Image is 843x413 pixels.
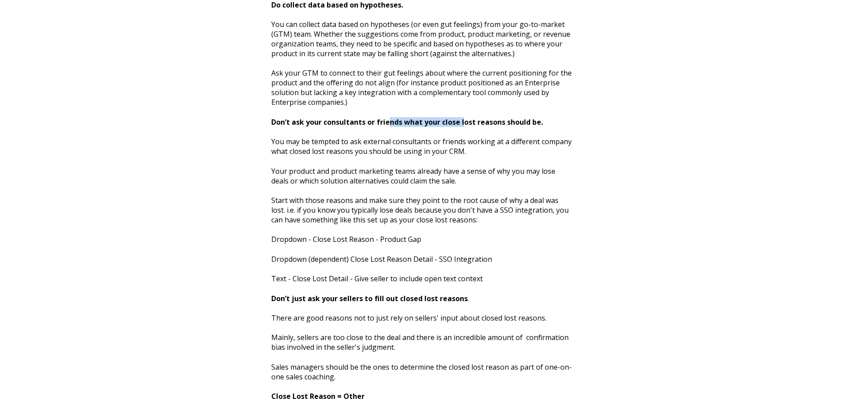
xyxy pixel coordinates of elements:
[271,274,572,283] p: Text - Close Lost Detail - Give seller to include open text context
[271,68,572,107] p: Ask your GTM to connect to their gut feelings about where the current positioning for the product...
[271,166,572,186] p: Your product and product marketing teams already have a sense of why you may lose deals or which ...
[271,19,572,58] p: You can collect data based on hypotheses (or even gut feelings) from your go-to-market (GTM) team...
[271,391,572,401] p: Close Lost Reason = Other
[271,313,572,323] p: There are good reasons not to just rely on sellers' input about closed lost reasons.
[271,333,572,352] p: Mainly, sellers are too close to the deal and there is an incredible amount of confirmation bias ...
[271,362,572,382] p: Sales managers should be the ones to determine the closed lost reason as part of one-on-one sales...
[271,137,572,156] p: You may be tempted to ask external consultants or friends working at a different company what clo...
[271,195,572,225] p: Start with those reasons and make sure they point to the root cause of why a deal was lost. i.e. ...
[271,294,468,303] strong: Don’t just ask your sellers to fill out closed lost reasons
[271,117,543,127] strong: Don’t ask your consultants or friends what your close lost reasons should be.
[271,294,572,303] p: .
[271,254,572,264] p: Dropdown (dependent) Close Lost Reason Detail - SSO Integration
[271,234,572,244] p: Dropdown - Close Lost Reason - Product Gap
